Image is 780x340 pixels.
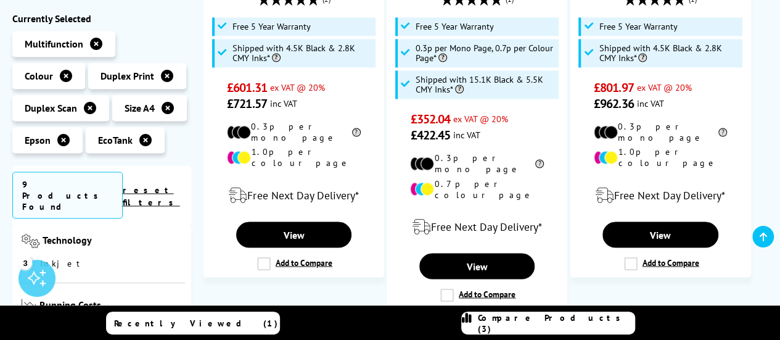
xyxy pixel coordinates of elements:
[577,178,744,212] div: modal_delivery
[18,255,32,269] div: 3
[410,178,544,200] li: 0.7p per colour page
[22,299,36,312] img: Running Costs
[419,253,535,279] a: View
[123,184,180,207] a: reset filters
[637,97,664,109] span: inc VAT
[478,312,634,334] span: Compare Products (3)
[114,318,278,329] span: Recently Viewed (1)
[594,96,634,112] span: £962.36
[270,97,297,109] span: inc VAT
[594,80,634,96] span: £801.97
[25,38,83,50] span: Multifunction
[416,22,494,31] span: Free 5 Year Warranty
[410,111,450,127] span: £352.04
[416,43,556,63] span: 0.3p per Mono Page, 0.7p per Colour Page*
[25,70,53,82] span: Colour
[461,312,635,334] a: Compare Products (3)
[25,134,51,146] span: Epson
[453,129,480,141] span: inc VAT
[393,209,560,244] div: modal_delivery
[22,257,102,270] a: Inkjet
[22,234,39,248] img: Technology
[43,234,182,251] span: Technology
[594,146,728,168] li: 1.0p per colour page
[599,22,677,31] span: Free 5 Year Warranty
[227,146,361,168] li: 1.0p per colour page
[125,102,155,114] span: Size A4
[232,43,372,63] span: Shipped with 4.5K Black & 2.8K CMY Inks*
[453,113,508,125] span: ex VAT @ 20%
[210,178,377,212] div: modal_delivery
[270,81,325,93] span: ex VAT @ 20%
[227,96,267,112] span: £721.57
[594,121,728,143] li: 0.3p per mono page
[416,75,556,94] span: Shipped with 15.1K Black & 5.5K CMY Inks*
[39,299,182,314] span: Running Costs
[410,127,450,143] span: £422.45
[101,70,154,82] span: Duplex Print
[637,81,692,93] span: ex VAT @ 20%
[12,172,123,218] span: 9 Products Found
[440,288,515,302] label: Add to Compare
[227,121,361,143] li: 0.3p per mono page
[232,22,311,31] span: Free 5 Year Warranty
[599,43,739,63] span: Shipped with 4.5K Black & 2.8K CMY Inks*
[410,152,544,175] li: 0.3p per mono page
[602,222,718,247] a: View
[12,12,191,25] div: Currently Selected
[106,312,280,334] a: Recently Viewed (1)
[25,102,77,114] span: Duplex Scan
[257,257,332,270] label: Add to Compare
[227,80,267,96] span: £601.31
[624,257,699,270] label: Add to Compare
[98,134,133,146] span: EcoTank
[236,222,351,247] a: View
